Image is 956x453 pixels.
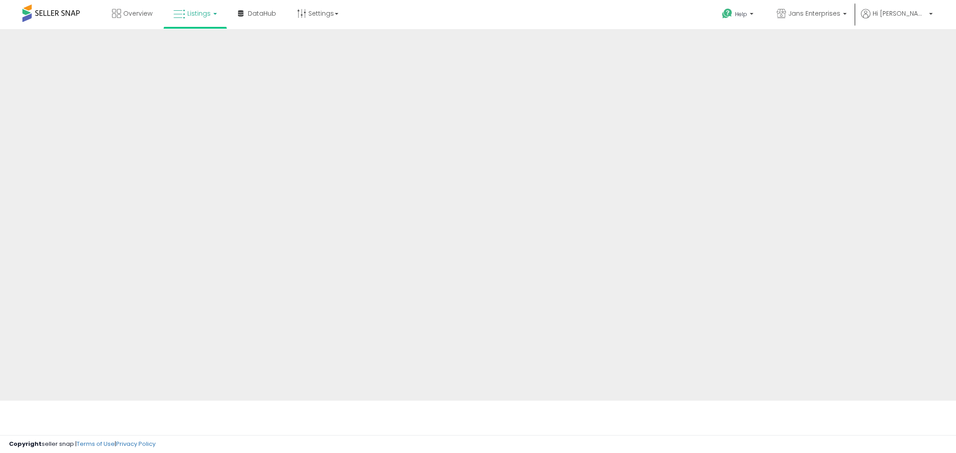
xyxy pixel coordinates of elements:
[715,1,762,29] a: Help
[123,9,152,18] span: Overview
[788,9,840,18] span: Jans Enterprises
[873,9,926,18] span: Hi [PERSON_NAME]
[248,9,276,18] span: DataHub
[735,10,747,18] span: Help
[861,9,933,29] a: Hi [PERSON_NAME]
[722,8,733,19] i: Get Help
[187,9,211,18] span: Listings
